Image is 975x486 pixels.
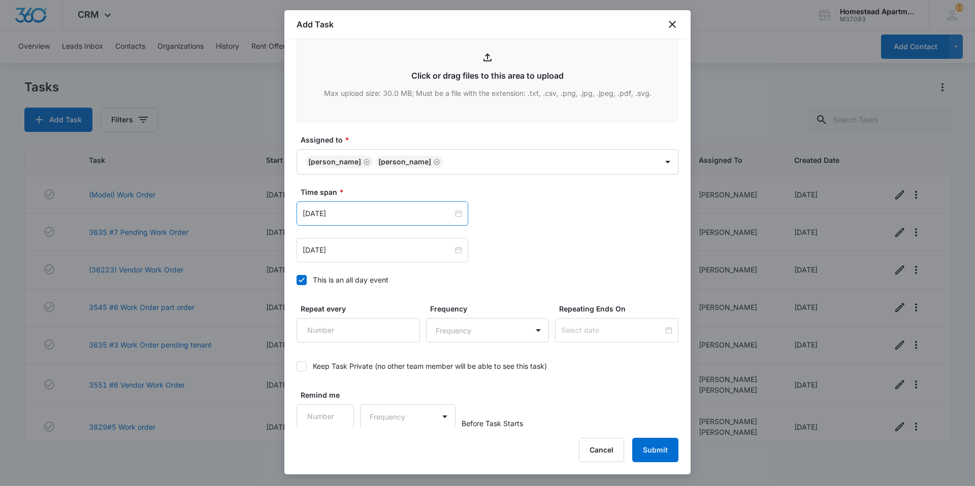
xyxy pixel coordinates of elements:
div: [PERSON_NAME] [308,158,361,165]
label: Repeat every [301,303,424,314]
span: Before Task Starts [462,418,523,429]
button: Submit [632,438,678,462]
h1: Add Task [297,18,334,30]
button: Cancel [579,438,624,462]
input: Feb 20, 2023 [303,208,453,219]
button: close [666,18,678,30]
label: Repeating Ends On [559,303,682,314]
label: Time span [301,187,682,197]
input: Feb 20, 2023 [303,245,453,256]
label: Frequency [430,303,554,314]
div: This is an all day event [313,274,388,285]
div: [PERSON_NAME] [378,158,431,165]
input: Number [297,404,354,429]
div: Remove Carlos Fierro [361,158,370,165]
input: Select date [561,325,663,336]
label: Assigned to [301,134,682,145]
input: Number [297,318,420,342]
label: Remind me [301,390,358,400]
div: Remove Richard Delong [431,158,440,165]
div: Keep Task Private (no other team member will be able to see this task) [313,361,547,371]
